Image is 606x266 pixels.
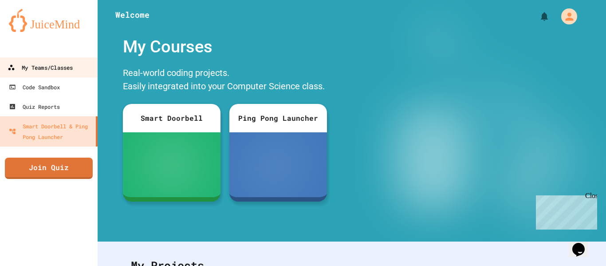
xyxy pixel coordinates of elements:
div: Chat with us now!Close [4,4,61,56]
div: Code Sandbox [9,82,60,92]
img: ppl-with-ball.png [258,147,298,183]
iframe: chat widget [532,192,597,230]
img: sdb-white.svg [159,147,184,183]
div: My Courses [118,30,331,64]
div: Quiz Reports [9,101,60,112]
div: My Teams/Classes [8,62,73,73]
div: Smart Doorbell & Ping Pong Launcher [9,121,92,142]
div: Ping Pong Launcher [229,104,327,132]
a: Join Quiz [5,158,93,179]
div: Smart Doorbell [123,104,220,132]
div: My Notifications [523,9,552,24]
iframe: chat widget [569,230,597,257]
img: logo-orange.svg [9,9,89,32]
img: banner-image-my-projects.png [360,30,598,233]
div: My Account [552,6,579,27]
div: Real-world coding projects. Easily integrated into your Computer Science class. [118,64,331,97]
